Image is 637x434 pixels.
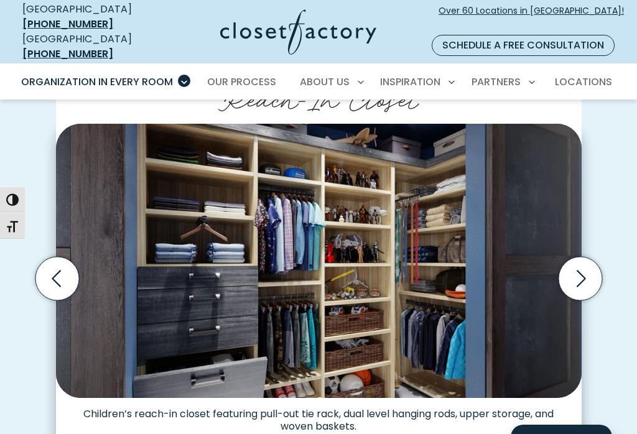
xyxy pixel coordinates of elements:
a: Schedule a Free Consultation [432,35,615,56]
button: Next slide [554,252,607,305]
img: Children's clothing in reach-in closet featuring pull-out tie rack, dual level hanging rods, uppe... [56,124,582,398]
div: [GEOGRAPHIC_DATA] [22,2,158,32]
a: [PHONE_NUMBER] [22,17,113,31]
span: Organization in Every Room [21,75,173,89]
nav: Primary Menu [12,65,625,99]
span: About Us [300,75,350,89]
span: Locations [555,75,612,89]
span: Partners [472,75,521,89]
figcaption: Children’s reach-in closet featuring pull-out tie rack, dual level hanging rods, upper storage, a... [56,398,582,433]
a: [PHONE_NUMBER] [22,47,113,61]
button: Previous slide [30,252,84,305]
span: Inspiration [380,75,440,89]
span: Our Process [207,75,276,89]
div: [GEOGRAPHIC_DATA] [22,32,158,62]
span: Over 60 Locations in [GEOGRAPHIC_DATA]! [439,4,624,30]
img: Closet Factory Logo [220,9,376,55]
